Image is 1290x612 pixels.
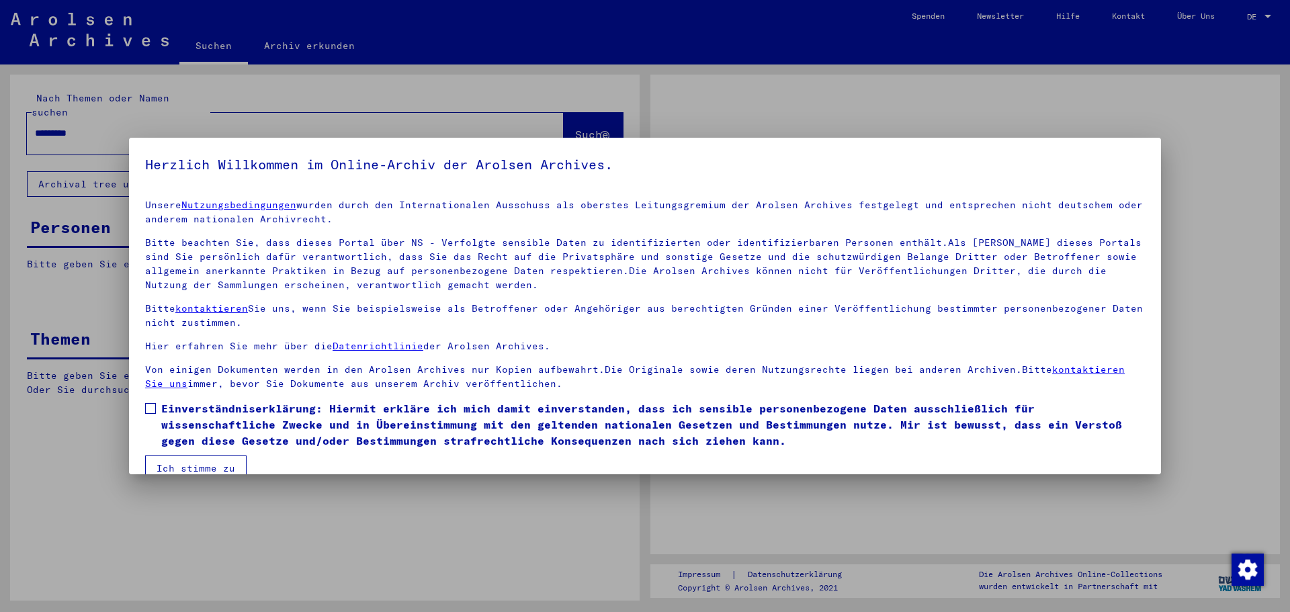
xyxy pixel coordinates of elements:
a: Datenrichtlinie [333,340,423,352]
p: Hier erfahren Sie mehr über die der Arolsen Archives. [145,339,1145,353]
a: kontaktieren [175,302,248,314]
p: Unsere wurden durch den Internationalen Ausschuss als oberstes Leitungsgremium der Arolsen Archiv... [145,198,1145,226]
img: Zustimmung ändern [1232,554,1264,586]
button: Ich stimme zu [145,455,247,481]
h5: Herzlich Willkommen im Online-Archiv der Arolsen Archives. [145,154,1145,175]
a: Nutzungsbedingungen [181,199,296,211]
p: Von einigen Dokumenten werden in den Arolsen Archives nur Kopien aufbewahrt.Die Originale sowie d... [145,363,1145,391]
p: Bitte Sie uns, wenn Sie beispielsweise als Betroffener oder Angehöriger aus berechtigten Gründen ... [145,302,1145,330]
a: kontaktieren Sie uns [145,363,1125,390]
span: Einverständniserklärung: Hiermit erkläre ich mich damit einverstanden, dass ich sensible personen... [161,400,1145,449]
p: Bitte beachten Sie, dass dieses Portal über NS - Verfolgte sensible Daten zu identifizierten oder... [145,236,1145,292]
